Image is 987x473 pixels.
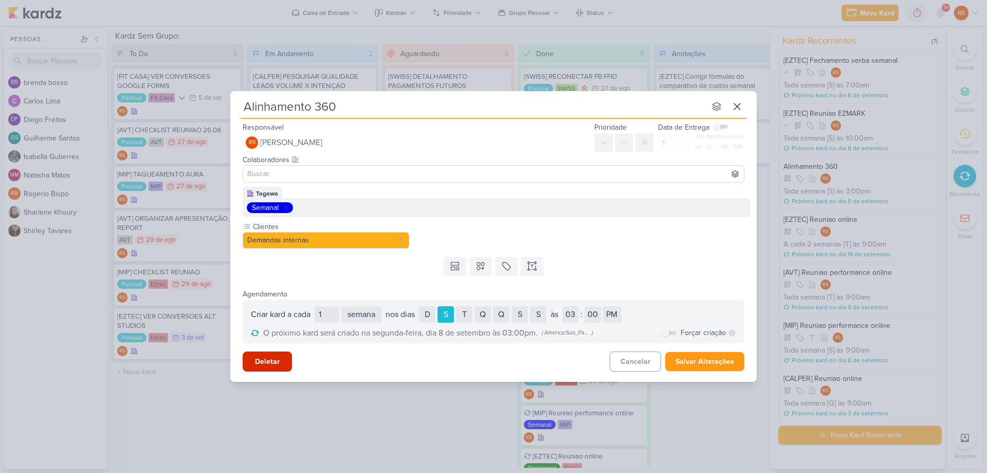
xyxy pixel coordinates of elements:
div: Terça-feira [456,306,472,323]
input: Buscar [245,168,742,180]
label: Prioridade [594,123,627,132]
label: Clientes [252,221,409,232]
button: Deletar [243,352,292,372]
div: : [716,142,718,151]
div: ) [592,329,593,337]
input: Kard Sem Título [241,97,705,116]
div: Segunda-feira [437,306,454,323]
div: Renan Sena [246,136,258,149]
div: às [551,308,558,321]
div: Sexta-feira [511,306,528,323]
div: : [580,308,582,321]
button: RS [PERSON_NAME] [243,133,590,152]
label: Data de Entrega [658,122,709,133]
div: Quarta-feira [474,306,491,323]
div: ( [542,329,543,337]
div: Semanal [252,202,279,213]
div: dia desde criação [696,132,744,141]
label: Agendamento [243,290,287,299]
div: às [696,142,703,151]
p: RS [249,140,255,146]
div: Colaboradores [243,154,744,165]
span: O próximo kard será criado na segunda-feira, dia 8 de setembro às 03:00pm. [263,327,538,339]
button: Cancelar [610,352,661,372]
div: Quinta-feira [493,306,509,323]
div: Sábado [530,306,546,323]
label: Forçar criação [681,327,726,338]
span: [PERSON_NAME] [260,136,322,149]
button: Demandas internas [243,232,409,249]
label: Responsável [243,123,284,132]
div: Criar kard a cada [251,308,310,321]
button: Salvar Alterações [665,352,744,371]
div: Domingo [419,306,435,323]
div: nos dias [386,308,415,321]
div: Tagawa [256,189,278,198]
